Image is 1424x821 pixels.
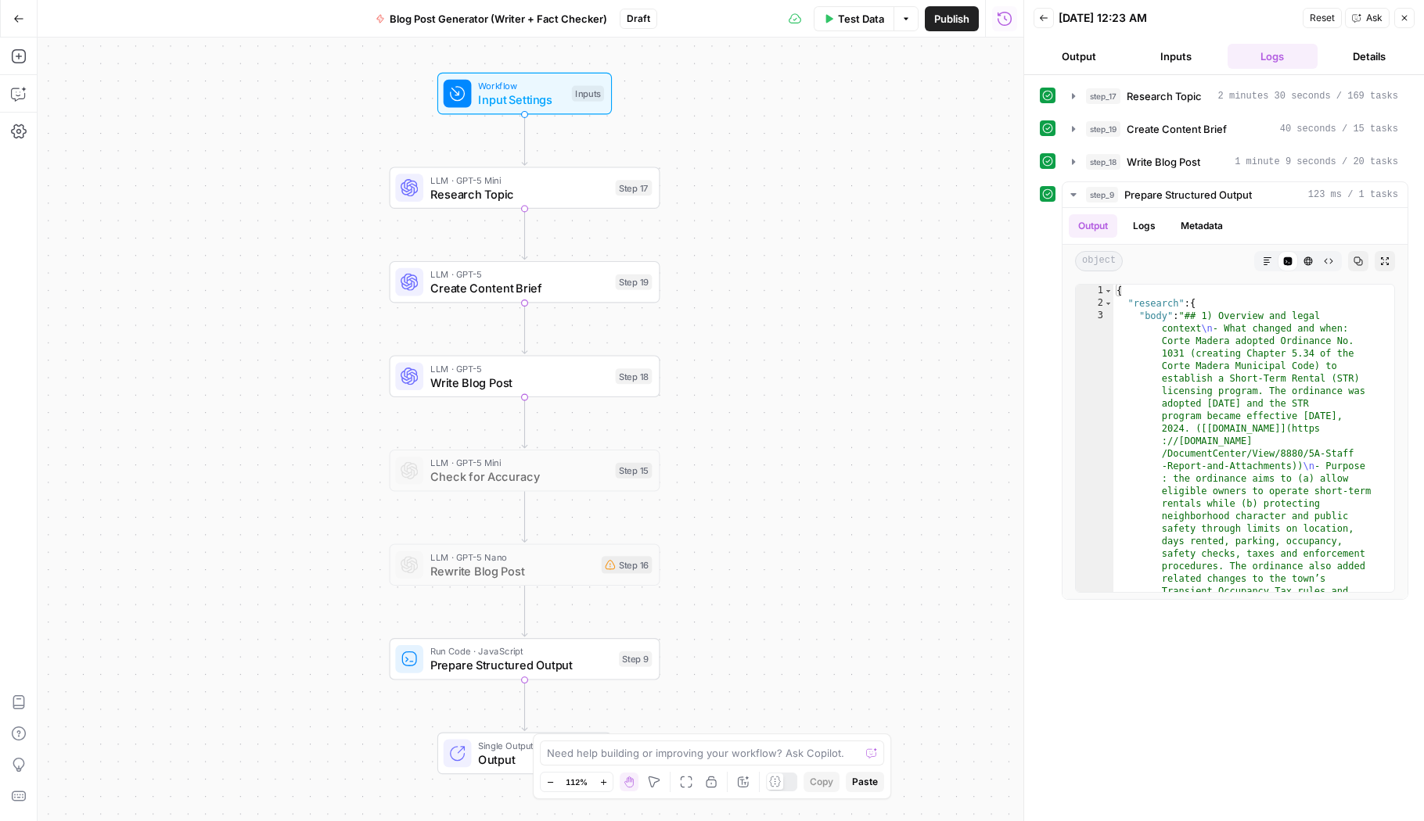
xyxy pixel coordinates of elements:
[522,209,527,260] g: Edge from step_17 to step_19
[804,772,840,792] button: Copy
[1310,11,1335,25] span: Reset
[1131,44,1221,69] button: Inputs
[616,274,653,290] div: Step 19
[810,775,833,789] span: Copy
[366,6,617,31] button: Blog Post Generator (Writer + Fact Checker)
[1063,149,1408,174] button: 1 minute 9 seconds / 20 tasks
[1075,251,1123,271] span: object
[390,544,660,586] div: LLM · GPT-5 NanoRewrite Blog PostStep 16
[430,267,609,281] span: LLM · GPT-5
[430,279,609,296] span: Create Content Brief
[1308,188,1398,202] span: 123 ms / 1 tasks
[1280,122,1398,136] span: 40 seconds / 15 tasks
[619,651,652,667] div: Step 9
[1063,84,1408,109] button: 2 minutes 30 seconds / 169 tasks
[1104,297,1113,310] span: Toggle code folding, rows 2 through 12
[1218,89,1398,103] span: 2 minutes 30 seconds / 169 tasks
[430,656,612,673] span: Prepare Structured Output
[522,397,527,448] g: Edge from step_18 to step_15
[616,180,653,195] div: Step 17
[1069,214,1117,238] button: Output
[430,173,609,187] span: LLM · GPT-5 Mini
[1127,121,1227,137] span: Create Content Brief
[478,751,574,768] span: Output
[478,79,564,93] span: Workflow
[838,11,884,27] span: Test Data
[390,73,660,115] div: WorkflowInput SettingsInputs
[1235,155,1398,169] span: 1 minute 9 seconds / 20 tasks
[478,91,564,108] span: Input Settings
[572,86,604,102] div: Inputs
[430,361,609,375] span: LLM · GPT-5
[1086,121,1120,137] span: step_19
[1124,214,1165,238] button: Logs
[1034,44,1124,69] button: Output
[522,114,527,165] g: Edge from start to step_17
[390,11,607,27] span: Blog Post Generator (Writer + Fact Checker)
[390,355,660,397] div: LLM · GPT-5Write Blog PostStep 18
[430,456,609,470] span: LLM · GPT-5 Mini
[616,463,653,479] div: Step 15
[1086,154,1120,170] span: step_18
[1171,214,1232,238] button: Metadata
[846,772,884,792] button: Paste
[1063,182,1408,207] button: 123 ms / 1 tasks
[1124,187,1252,203] span: Prepare Structured Output
[1063,208,1408,599] div: 123 ms / 1 tasks
[430,562,595,579] span: Rewrite Blog Post
[390,167,660,209] div: LLM · GPT-5 MiniResearch TopicStep 17
[390,261,660,303] div: LLM · GPT-5Create Content BriefStep 19
[430,374,609,391] span: Write Blog Post
[1086,88,1120,104] span: step_17
[1104,285,1113,297] span: Toggle code folding, rows 1 through 18
[478,738,574,752] span: Single Output
[814,6,894,31] button: Test Data
[430,550,595,564] span: LLM · GPT-5 Nano
[1127,88,1202,104] span: Research Topic
[1086,187,1118,203] span: step_9
[1063,117,1408,142] button: 40 seconds / 15 tasks
[430,185,609,203] span: Research Topic
[390,450,660,492] div: LLM · GPT-5 MiniCheck for AccuracyStep 15
[1324,44,1415,69] button: Details
[522,586,527,636] g: Edge from step_16 to step_9
[1076,297,1113,310] div: 2
[602,556,653,573] div: Step 16
[522,492,527,543] g: Edge from step_15 to step_16
[566,776,588,788] span: 112%
[1366,11,1383,25] span: Ask
[934,11,969,27] span: Publish
[1076,285,1113,297] div: 1
[390,733,660,775] div: Single OutputOutputEnd
[1303,8,1342,28] button: Reset
[522,303,527,353] g: Edge from step_19 to step_18
[627,12,650,26] span: Draft
[1345,8,1390,28] button: Ask
[925,6,979,31] button: Publish
[390,638,660,680] div: Run Code · JavaScriptPrepare Structured OutputStep 9
[430,468,609,485] span: Check for Accuracy
[616,368,653,384] div: Step 18
[522,680,527,731] g: Edge from step_9 to end
[430,644,612,658] span: Run Code · JavaScript
[1228,44,1318,69] button: Logs
[852,775,878,789] span: Paste
[1127,154,1200,170] span: Write Blog Post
